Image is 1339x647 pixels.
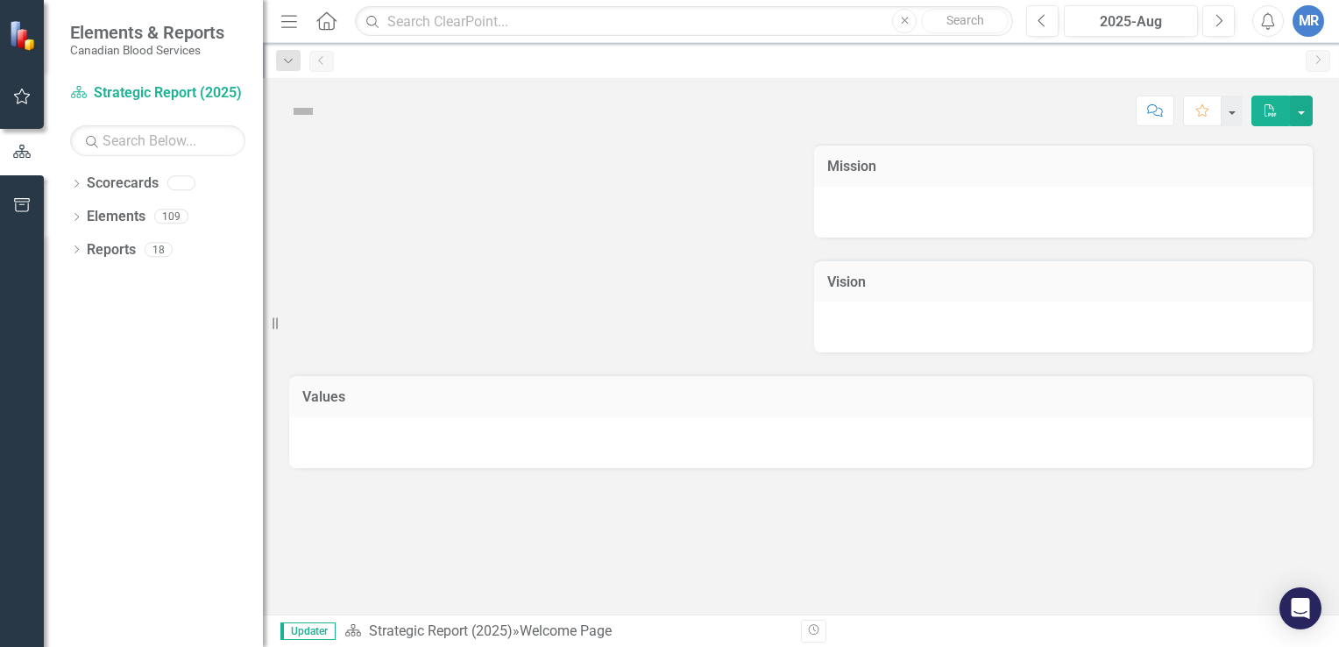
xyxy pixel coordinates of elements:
img: ClearPoint Strategy [9,19,39,50]
img: Not Defined [289,97,317,125]
h3: Mission [827,159,1300,174]
div: 18 [145,242,173,257]
a: Strategic Report (2025) [369,622,513,639]
button: Search [921,9,1009,33]
h3: Values [302,389,1300,405]
span: Elements & Reports [70,22,224,43]
a: Scorecards [87,174,159,194]
small: Canadian Blood Services [70,43,224,57]
input: Search ClearPoint... [355,6,1013,37]
div: » [344,622,788,642]
button: 2025-Aug [1064,5,1198,37]
h3: Vision [827,274,1300,290]
span: Updater [280,622,336,640]
a: Elements [87,207,145,227]
a: Strategic Report (2025) [70,83,245,103]
div: Open Intercom Messenger [1279,587,1321,629]
div: Welcome Page [520,622,612,639]
button: MR [1293,5,1324,37]
div: 2025-Aug [1070,11,1192,32]
input: Search Below... [70,125,245,156]
div: 109 [154,210,188,224]
a: Reports [87,240,136,260]
span: Search [946,13,984,27]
